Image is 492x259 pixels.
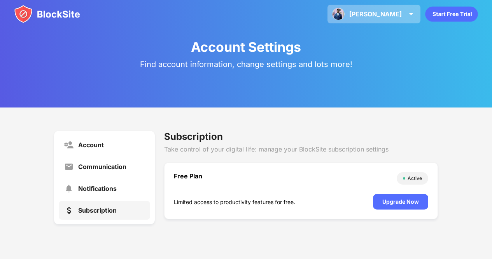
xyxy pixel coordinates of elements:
div: Communication [78,163,126,171]
div: Find account information, change settings and lots more! [140,60,352,69]
div: [PERSON_NAME] [349,10,402,18]
img: blocksite-icon.svg [14,5,80,23]
a: Communication [59,157,150,176]
a: Notifications [59,179,150,198]
div: Free Plan [174,172,393,185]
div: Account [78,141,104,149]
img: settings-subscription-active.svg [64,206,74,215]
a: Subscription [59,201,150,220]
img: settings-account.svg [64,140,74,150]
div: Limited access to productivity features for free. [174,199,373,205]
img: settings-communication.svg [64,162,74,171]
div: Take control of your digital life: manage your BlockSite subscription settings [164,145,438,153]
div: Account Settings [191,39,301,55]
div: Upgrade Now [382,199,419,205]
div: animation [425,6,478,22]
img: settings-notifications.svg [64,184,74,193]
div: Active [408,174,422,182]
a: Account [59,136,150,154]
img: ACg8ocKbsO9CuK99Lqn1uJG5VtOmt1bRiFkvEbxkhFVGJh4e-HzCrOT1=s96-c [332,8,345,20]
div: Subscription [164,131,438,142]
div: Notifications [78,185,117,192]
div: Subscription [78,206,117,214]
